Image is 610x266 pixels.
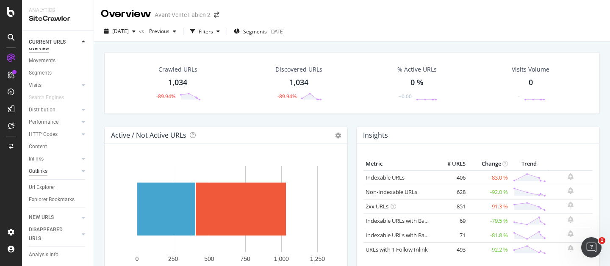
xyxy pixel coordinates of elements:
[29,38,66,47] div: CURRENT URLS
[568,173,574,180] div: bell-plus
[568,216,574,223] div: bell-plus
[204,255,214,262] text: 500
[468,158,510,170] th: Change
[29,213,79,222] a: NEW URLS
[410,77,424,88] div: 0 %
[335,133,341,139] i: Options
[510,158,548,170] th: Trend
[158,65,197,74] div: Crawled URLs
[230,25,288,38] button: Segments[DATE]
[29,195,88,204] a: Explorer Bookmarks
[518,93,520,100] div: -
[397,65,437,74] div: % Active URLs
[568,230,574,237] div: bell-plus
[214,12,219,18] div: arrow-right-arrow-left
[29,225,72,243] div: DISAPPEARED URLS
[29,38,79,47] a: CURRENT URLS
[434,199,468,213] td: 851
[568,245,574,252] div: bell-plus
[111,130,186,141] h4: Active / Not Active URLs
[29,81,42,90] div: Visits
[155,11,211,19] div: Avant Vente Fabien 2
[468,185,510,199] td: -92.0 %
[29,155,44,163] div: Inlinks
[29,44,88,53] a: Overview
[29,69,88,78] a: Segments
[146,25,180,38] button: Previous
[187,25,223,38] button: Filters
[29,183,88,192] a: Url Explorer
[168,77,187,88] div: 1,034
[568,187,574,194] div: bell-plus
[29,142,88,151] a: Content
[29,142,47,151] div: Content
[139,28,146,35] span: vs
[434,213,468,228] td: 69
[29,69,52,78] div: Segments
[366,217,436,224] a: Indexable URLs with Bad H1
[101,7,151,21] div: Overview
[363,158,434,170] th: Metric
[29,183,55,192] div: Url Explorer
[468,213,510,228] td: -79.5 %
[366,174,405,181] a: Indexable URLs
[243,28,267,35] span: Segments
[29,105,55,114] div: Distribution
[434,185,468,199] td: 628
[310,255,325,262] text: 1,250
[199,28,213,35] div: Filters
[29,250,58,259] div: Analysis Info
[512,65,549,74] div: Visits Volume
[434,228,468,242] td: 71
[275,65,322,74] div: Discovered URLs
[568,202,574,208] div: bell-plus
[599,237,605,244] span: 1
[366,188,417,196] a: Non-Indexable URLs
[29,14,87,24] div: SiteCrawler
[29,7,87,14] div: Analytics
[168,255,178,262] text: 250
[366,246,428,253] a: URLs with 1 Follow Inlink
[366,202,388,210] a: 2xx URLs
[136,255,139,262] text: 0
[29,56,88,65] a: Movements
[29,225,79,243] a: DISAPPEARED URLS
[29,130,58,139] div: HTTP Codes
[277,93,297,100] div: -89.94%
[29,44,49,53] div: Overview
[434,170,468,185] td: 406
[29,213,54,222] div: NEW URLS
[29,81,79,90] a: Visits
[240,255,250,262] text: 750
[101,25,139,38] button: [DATE]
[29,155,79,163] a: Inlinks
[363,130,388,141] h4: Insights
[112,28,129,35] span: 2025 Sep. 15th
[29,93,64,102] div: Search Engines
[468,199,510,213] td: -91.3 %
[29,105,79,114] a: Distribution
[29,167,79,176] a: Outlinks
[289,77,308,88] div: 1,034
[529,77,533,88] div: 0
[29,118,58,127] div: Performance
[269,28,285,35] div: [DATE]
[29,118,79,127] a: Performance
[29,130,79,139] a: HTTP Codes
[29,56,55,65] div: Movements
[156,93,175,100] div: -89.94%
[146,28,169,35] span: Previous
[434,242,468,257] td: 493
[29,167,47,176] div: Outlinks
[366,231,458,239] a: Indexable URLs with Bad Description
[29,93,72,102] a: Search Engines
[29,250,88,259] a: Analysis Info
[434,158,468,170] th: # URLS
[468,228,510,242] td: -81.8 %
[468,170,510,185] td: -83.0 %
[581,237,602,258] iframe: Intercom live chat
[399,93,412,100] div: +0.00
[274,255,289,262] text: 1,000
[29,195,75,204] div: Explorer Bookmarks
[468,242,510,257] td: -92.2 %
